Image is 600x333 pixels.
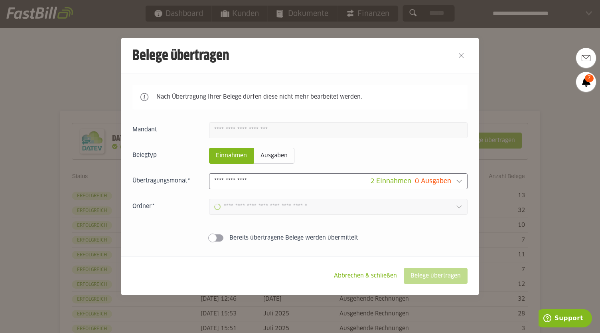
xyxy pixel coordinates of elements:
sl-radio-button: Einnahmen [209,148,254,164]
sl-radio-button: Ausgaben [254,148,294,164]
iframe: Öffnet ein Widget, in dem Sie weitere Informationen finden [539,309,592,329]
a: 7 [576,72,596,92]
span: 2 Einnahmen [370,178,411,184]
span: 7 [585,74,594,82]
sl-switch: Bereits übertragene Belege werden übermittelt [132,234,468,242]
sl-button: Abbrechen & schließen [327,268,404,284]
sl-button: Belege übertragen [404,268,468,284]
span: 0 Ausgaben [415,178,451,184]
